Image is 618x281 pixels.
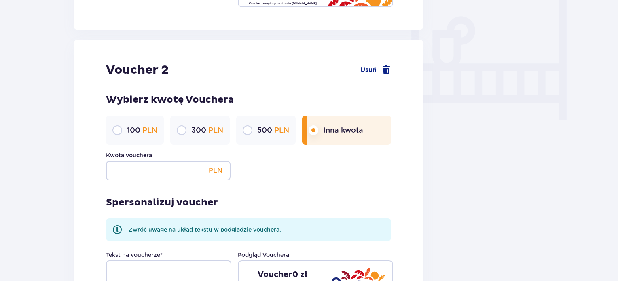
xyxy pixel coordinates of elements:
[323,125,363,135] p: Inna kwota
[106,151,152,159] label: Kwota vouchera
[191,125,223,135] p: 300
[360,65,377,74] span: Usuń
[257,125,289,135] p: 500
[142,126,157,134] span: PLN
[360,65,391,75] a: Usuń
[208,126,223,134] span: PLN
[106,94,391,106] p: Wybierz kwotę Vouchera
[106,251,163,259] label: Tekst na voucherze *
[249,2,317,6] p: Voucher zakupiony na stronie [DOMAIN_NAME]
[238,251,289,259] p: Podgląd Vouchera
[106,196,218,209] p: Spersonalizuj voucher
[106,62,169,78] p: Voucher 2
[127,125,157,135] p: 100
[274,126,289,134] span: PLN
[258,269,307,280] p: Voucher 0 zł
[209,161,222,180] p: PLN
[129,226,281,234] p: Zwróć uwagę na układ tekstu w podglądzie vouchera.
